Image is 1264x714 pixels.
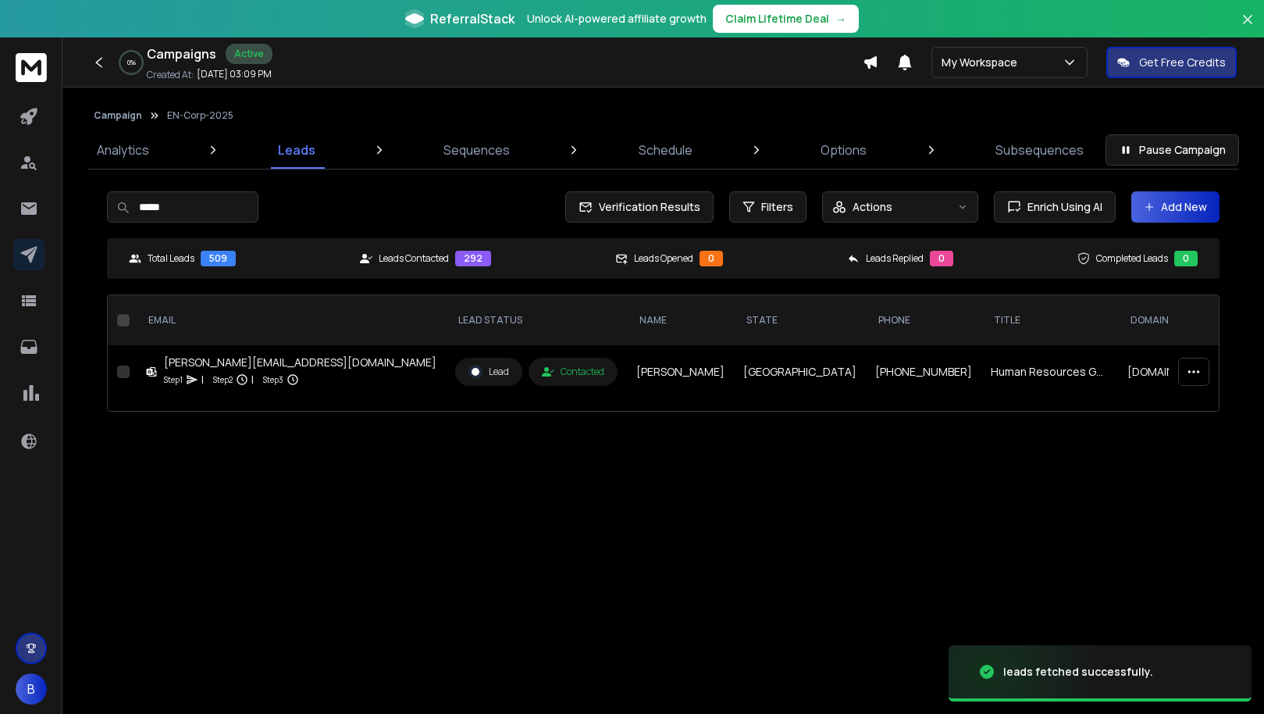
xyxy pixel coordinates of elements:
[835,11,846,27] span: →
[97,141,149,159] p: Analytics
[994,191,1116,223] button: Enrich Using AI
[148,252,194,265] p: Total Leads
[1118,295,1226,345] th: domain
[761,199,793,215] span: Filters
[986,131,1093,169] a: Subsequences
[127,58,136,67] p: 0 %
[94,109,142,122] button: Campaign
[164,355,436,370] div: [PERSON_NAME][EMAIL_ADDRESS][DOMAIN_NAME]
[1174,251,1198,266] div: 0
[1106,47,1237,78] button: Get Free Credits
[527,11,707,27] p: Unlock AI-powered affiliate growth
[866,252,924,265] p: Leads Replied
[251,372,254,387] p: |
[700,251,723,266] div: 0
[1131,191,1219,223] button: Add New
[16,673,47,705] button: B
[213,372,233,387] p: Step 2
[981,345,1118,398] td: Human Resources Generalist
[1106,134,1239,166] button: Pause Campaign
[455,251,491,266] div: 292
[269,131,325,169] a: Leads
[811,131,876,169] a: Options
[430,9,515,28] span: ReferralStack
[1096,252,1168,265] p: Completed Leads
[201,251,236,266] div: 509
[593,199,700,215] span: Verification Results
[734,295,866,345] th: State
[930,251,953,266] div: 0
[136,295,446,345] th: EMAIL
[1003,664,1153,680] div: leads fetched successfully.
[627,295,734,345] th: NAME
[379,252,449,265] p: Leads Contacted
[629,131,702,169] a: Schedule
[942,55,1024,70] p: My Workspace
[627,345,734,398] td: [PERSON_NAME]
[565,191,714,223] button: Verification Results
[734,345,866,398] td: [GEOGRAPHIC_DATA]
[226,44,272,64] div: Active
[87,131,158,169] a: Analytics
[639,141,693,159] p: Schedule
[821,141,867,159] p: Options
[542,366,604,378] div: Contacted
[167,109,233,122] p: EN-Corp-2025
[1139,55,1226,70] p: Get Free Credits
[713,5,859,33] button: Claim Lifetime Deal→
[434,131,519,169] a: Sequences
[853,199,892,215] p: Actions
[263,372,283,387] p: Step 3
[729,191,806,223] button: Filters
[443,141,510,159] p: Sequences
[981,295,1118,345] th: title
[446,295,627,345] th: LEAD STATUS
[866,345,981,398] td: [PHONE_NUMBER]
[201,372,204,387] p: |
[468,365,509,379] div: Lead
[197,68,272,80] p: [DATE] 03:09 PM
[634,252,693,265] p: Leads Opened
[147,45,216,63] h1: Campaigns
[147,69,194,81] p: Created At:
[995,141,1084,159] p: Subsequences
[866,295,981,345] th: Phone
[164,372,183,387] p: Step 1
[1021,199,1102,215] span: Enrich Using AI
[1237,9,1258,47] button: Close banner
[278,141,315,159] p: Leads
[1118,345,1226,398] td: [DOMAIN_NAME]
